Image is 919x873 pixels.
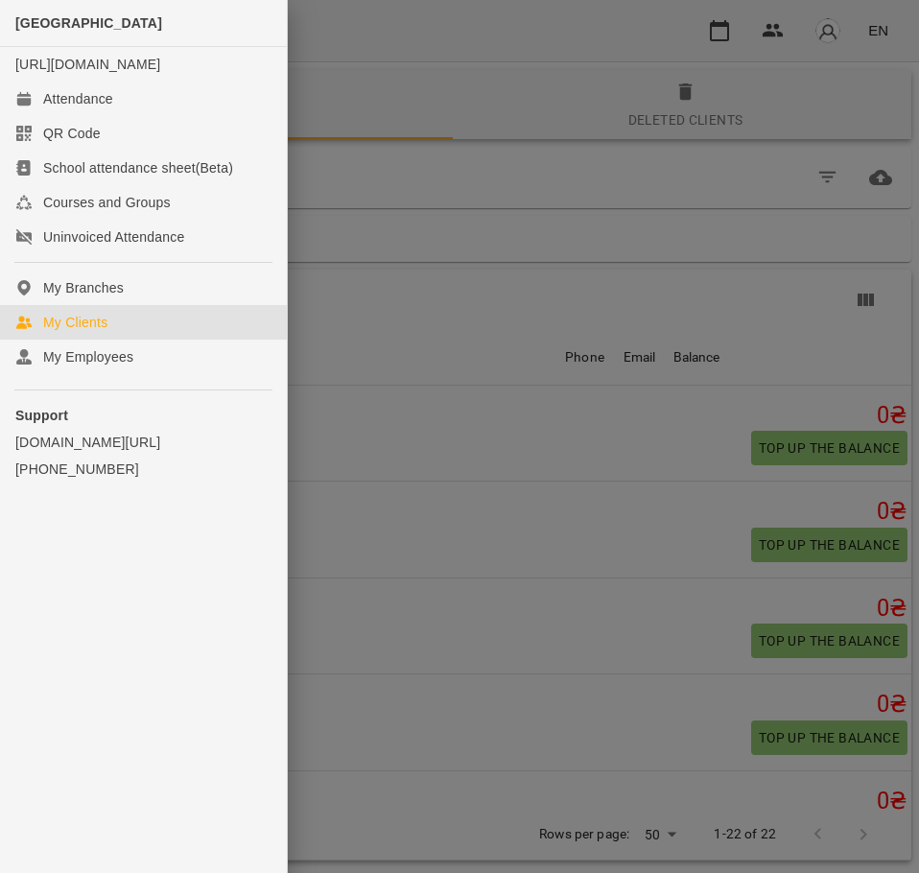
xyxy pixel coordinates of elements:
[43,193,171,212] div: Courses and Groups
[43,347,133,366] div: My Employees
[15,460,271,479] a: [PHONE_NUMBER]
[43,158,233,177] div: School attendance sheet(Beta)
[43,313,107,332] div: My Clients
[43,89,113,108] div: Attendance
[15,57,160,72] a: [URL][DOMAIN_NAME]
[43,124,101,143] div: QR Code
[43,278,124,297] div: My Branches
[43,227,184,247] div: Uninvoiced Attendance
[15,406,271,425] p: Support
[15,433,271,452] a: [DOMAIN_NAME][URL]
[15,15,162,31] span: [GEOGRAPHIC_DATA]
